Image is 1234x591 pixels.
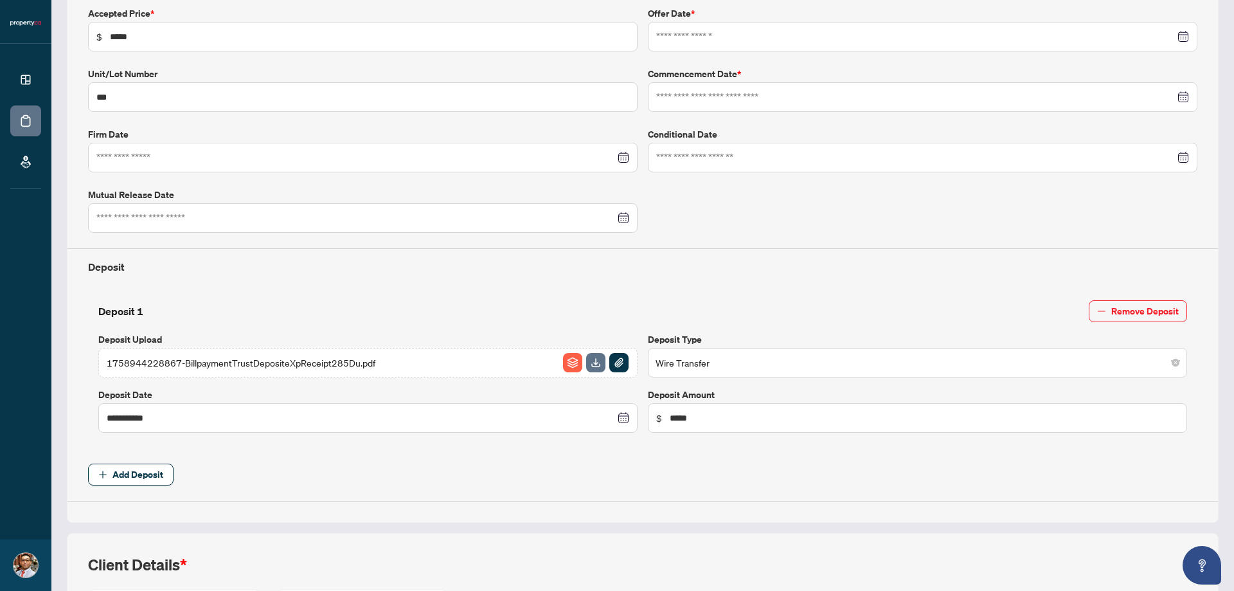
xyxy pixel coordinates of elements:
[98,388,638,402] label: Deposit Date
[98,348,638,377] span: 1758944228867-BillpaymentTrustDepositeXpReceipt285Du.pdfFile ArchiveFile DownloadFile Attachement
[648,388,1187,402] label: Deposit Amount
[88,188,638,202] label: Mutual Release Date
[13,553,38,577] img: Profile Icon
[1097,307,1106,316] span: minus
[88,259,1197,275] h4: Deposit
[88,6,638,21] label: Accepted Price
[656,350,1179,375] span: Wire Transfer
[1172,359,1179,367] span: close-circle
[88,67,638,81] label: Unit/Lot Number
[88,464,174,486] button: Add Deposit
[609,352,629,373] button: File Attachement
[10,19,41,27] img: logo
[96,30,102,44] span: $
[648,127,1197,141] label: Conditional Date
[562,352,583,373] button: File Archive
[88,554,187,575] h2: Client Details
[1089,300,1187,322] button: Remove Deposit
[586,353,605,372] img: File Download
[1111,301,1179,322] span: Remove Deposit
[586,352,606,373] button: File Download
[648,67,1197,81] label: Commencement Date
[656,411,662,425] span: $
[98,470,107,479] span: plus
[88,127,638,141] label: Firm Date
[648,6,1197,21] label: Offer Date
[98,332,638,347] label: Deposit Upload
[609,353,629,372] img: File Attachement
[112,464,163,485] span: Add Deposit
[1183,546,1221,585] button: Open asap
[648,332,1187,347] label: Deposit Type
[563,353,582,372] img: File Archive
